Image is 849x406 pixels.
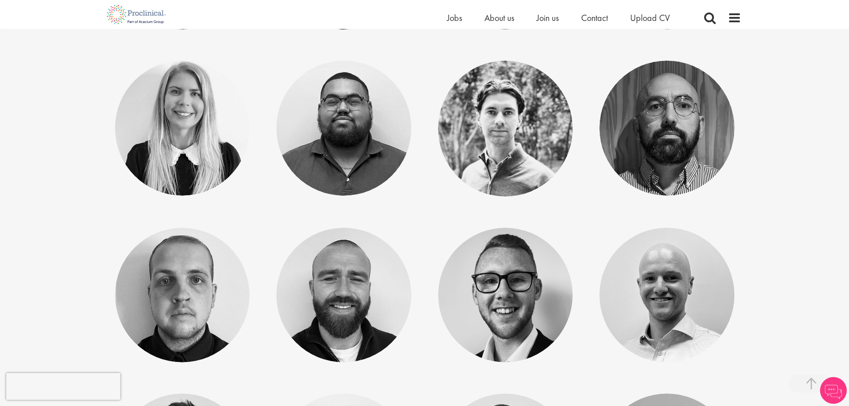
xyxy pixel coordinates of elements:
a: About us [484,12,514,24]
a: Upload CV [630,12,670,24]
a: Contact [581,12,608,24]
iframe: reCAPTCHA [6,373,120,400]
a: Join us [537,12,559,24]
a: Jobs [447,12,462,24]
img: Chatbot [820,377,847,404]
